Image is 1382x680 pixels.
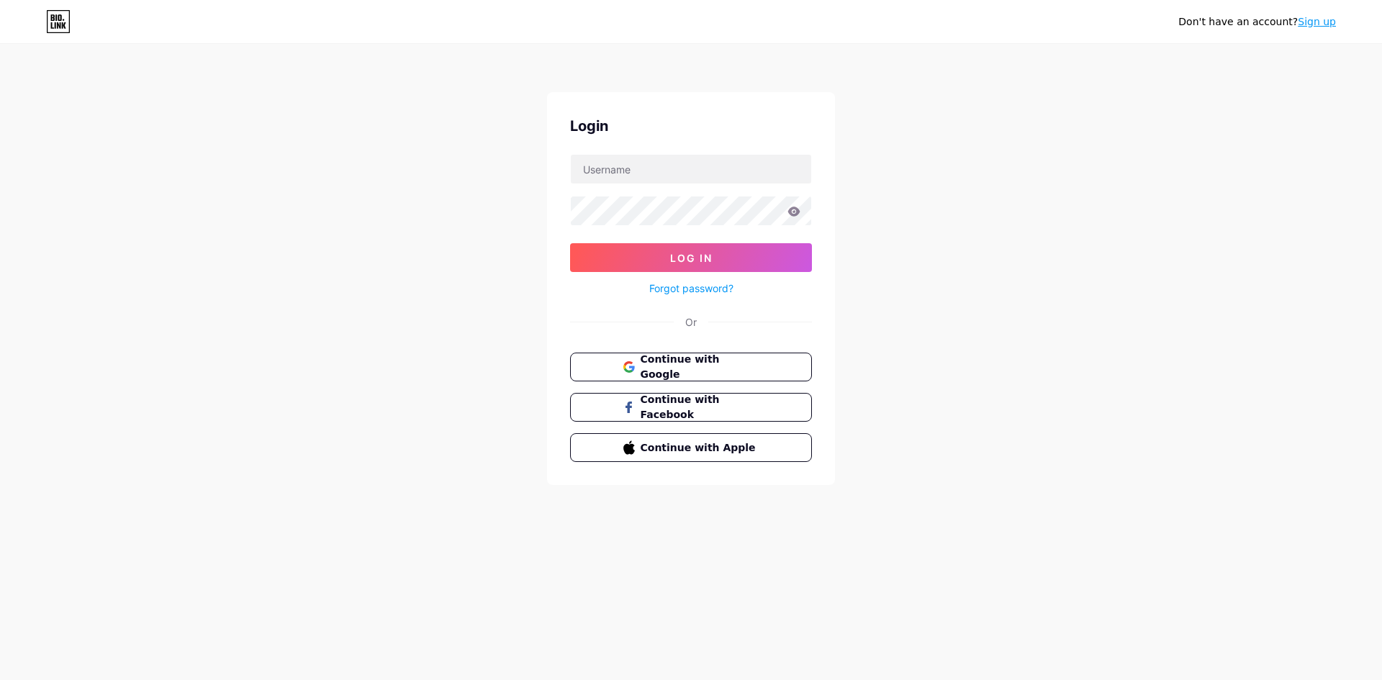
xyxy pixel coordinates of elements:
div: Or [685,314,697,330]
span: Continue with Facebook [641,392,759,422]
button: Log In [570,243,812,272]
button: Continue with Apple [570,433,812,462]
input: Username [571,155,811,183]
span: Continue with Google [641,352,759,382]
span: Log In [670,252,713,264]
a: Forgot password? [649,281,733,296]
button: Continue with Facebook [570,393,812,422]
span: Continue with Apple [641,440,759,455]
a: Sign up [1298,16,1336,27]
div: Login [570,115,812,137]
div: Don't have an account? [1178,14,1336,30]
button: Continue with Google [570,353,812,381]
